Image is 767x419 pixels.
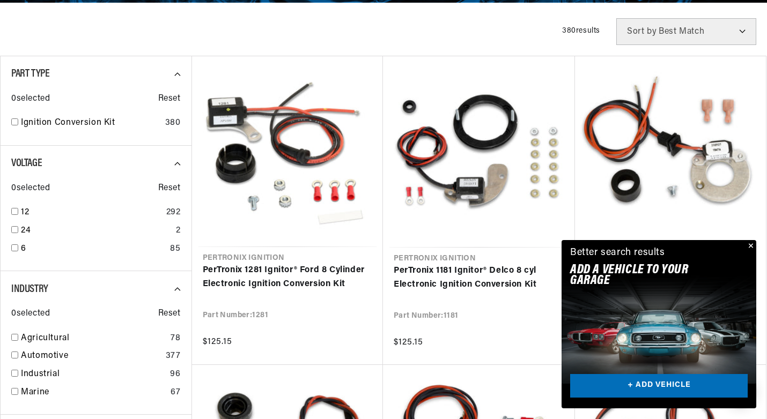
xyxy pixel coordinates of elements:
a: + ADD VEHICLE [570,374,748,398]
a: 6 [21,242,166,256]
a: PerTronix 1181 Ignitor® Delco 8 cyl Electronic Ignition Conversion Kit [394,264,564,291]
div: 380 [165,116,181,130]
span: Reset [158,307,181,321]
span: Industry [11,284,48,295]
select: Sort by [616,18,756,45]
div: 377 [166,349,181,363]
button: Close [743,240,756,253]
a: Ignition Conversion Kit [21,116,161,130]
span: 380 results [562,27,600,35]
span: Part Type [11,69,49,79]
div: 78 [171,332,180,346]
span: 0 selected [11,307,50,321]
a: Marine [21,386,166,400]
div: 96 [170,368,180,381]
span: Sort by [627,27,657,36]
span: 0 selected [11,182,50,196]
a: PerTronix 1281 Ignitor® Ford 8 Cylinder Electronic Ignition Conversion Kit [203,264,373,291]
div: 85 [170,242,180,256]
a: 12 [21,206,162,220]
span: 0 selected [11,92,50,106]
a: Automotive [21,349,161,363]
a: Agricultural [21,332,166,346]
span: Voltage [11,158,42,169]
div: Better search results [570,245,665,261]
div: 67 [171,386,180,400]
span: Reset [158,182,181,196]
span: Reset [158,92,181,106]
h2: Add A VEHICLE to your garage [570,265,721,287]
div: 2 [176,224,181,238]
a: Industrial [21,368,166,381]
a: 24 [21,224,172,238]
div: 292 [166,206,181,220]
